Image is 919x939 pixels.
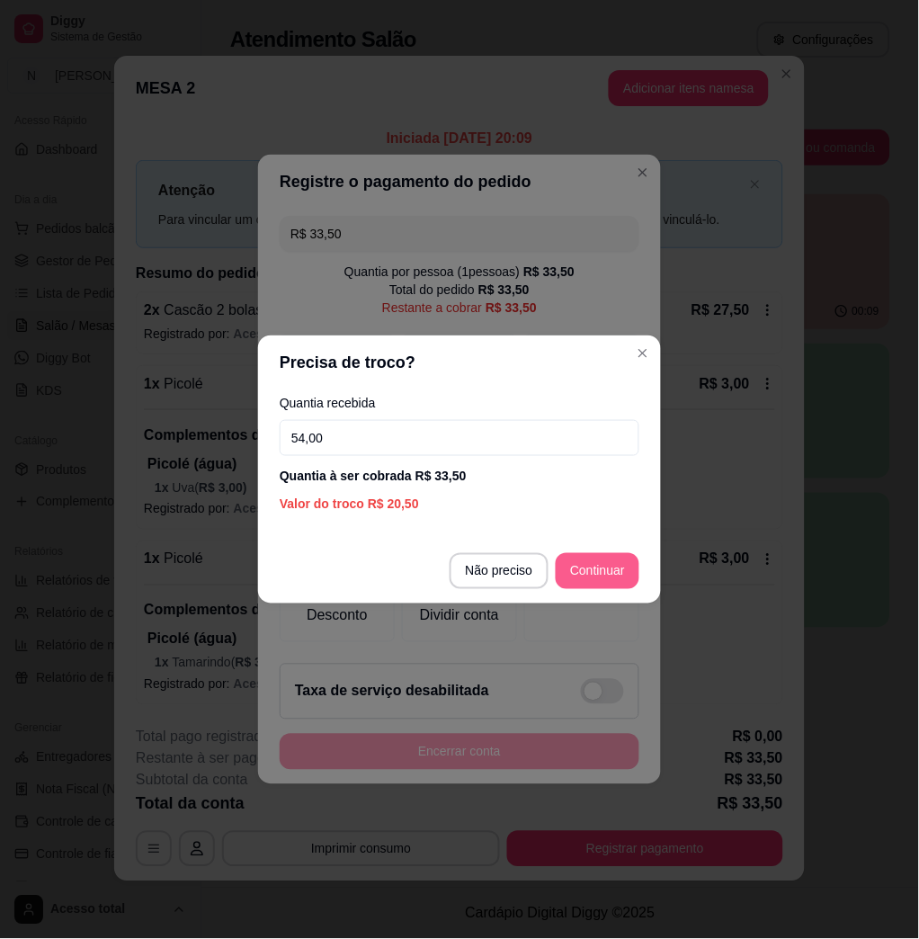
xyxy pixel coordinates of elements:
button: Close [629,339,657,368]
div: Valor do troco R$ 20,50 [280,496,639,514]
header: Precisa de troco? [258,335,661,389]
label: Quantia recebida [280,397,639,409]
button: Não preciso [450,553,549,589]
div: Quantia à ser cobrada R$ 33,50 [280,467,639,485]
button: Continuar [556,553,639,589]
